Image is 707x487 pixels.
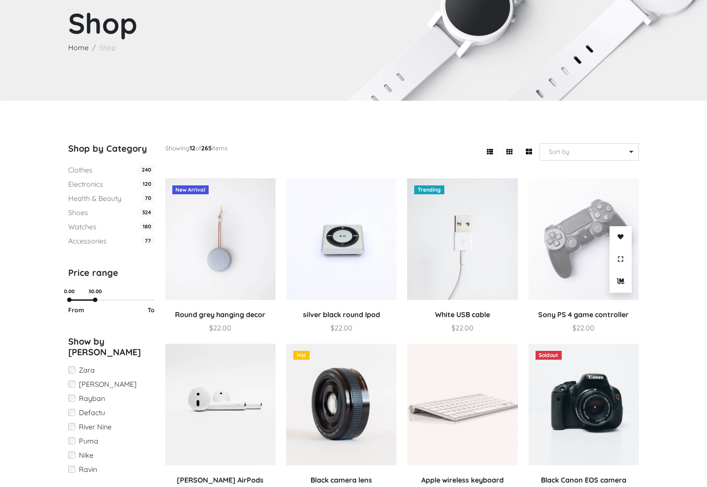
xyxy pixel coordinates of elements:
[286,344,396,465] img: Black camera lens
[68,336,155,357] h5: Show by [PERSON_NAME]
[68,6,639,40] h1: Shop
[407,178,517,300] img: White USB cable
[68,179,103,189] a: Electronics
[139,179,155,188] span: 120
[201,144,212,152] strong: 265
[79,379,136,389] label: [PERSON_NAME]
[141,236,155,245] span: 77
[165,144,397,153] p: Showing of items
[68,306,84,314] strong: From
[89,42,116,53] li: Shop
[528,344,639,465] img: Black Canon EOS camera
[139,222,155,231] span: 180
[79,464,97,475] label: Ravin
[79,436,98,446] label: Puma
[139,208,155,216] span: 324
[528,322,639,333] p: $22.00
[414,185,444,194] span: Trending
[407,344,517,465] img: Apple wireless keyboard
[549,147,629,157] div: Sort by
[165,178,276,300] img: Round grey hanging decor
[68,143,155,154] h5: Shop by Category
[435,310,490,319] a: White USB cable
[141,193,155,202] span: 70
[138,165,155,174] span: 240
[79,365,95,375] label: Zara
[68,165,93,175] a: Clothes
[165,344,276,465] img: Kui Ye Chen’s AirPods
[303,310,380,319] a: silver black round Ipod
[86,287,104,297] div: 30.00
[190,144,195,152] strong: 12
[79,421,112,432] label: River Nine
[541,475,626,484] a: Black Canon EOS camera
[528,178,639,300] img: Sony PS 4 game controller
[175,310,265,319] a: Round grey hanging decor
[68,42,639,53] nav: breadcrumb
[68,221,97,232] a: Watches
[311,475,372,484] a: Black camera lens
[62,287,77,297] div: 0.00
[538,310,629,319] a: Sony PS 4 game controller
[421,475,504,484] a: Apple wireless keyboard
[79,450,93,460] label: Nike
[68,193,121,204] a: Health & Beauty
[165,322,276,333] p: $22.00
[536,351,562,360] span: Soldout
[148,306,155,314] strong: To
[68,267,155,278] h5: Price range
[177,475,264,484] a: [PERSON_NAME] AirPods
[293,351,310,360] span: Hot
[286,178,396,300] img: silver black round Ipod
[407,322,517,333] p: $22.00
[79,407,105,418] label: Defactu
[172,185,209,194] span: New Arrival
[68,236,107,246] a: Accessories
[79,393,105,404] label: Rayban
[68,43,89,52] a: Home
[286,322,396,333] p: $22.00
[68,207,88,218] a: Shoes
